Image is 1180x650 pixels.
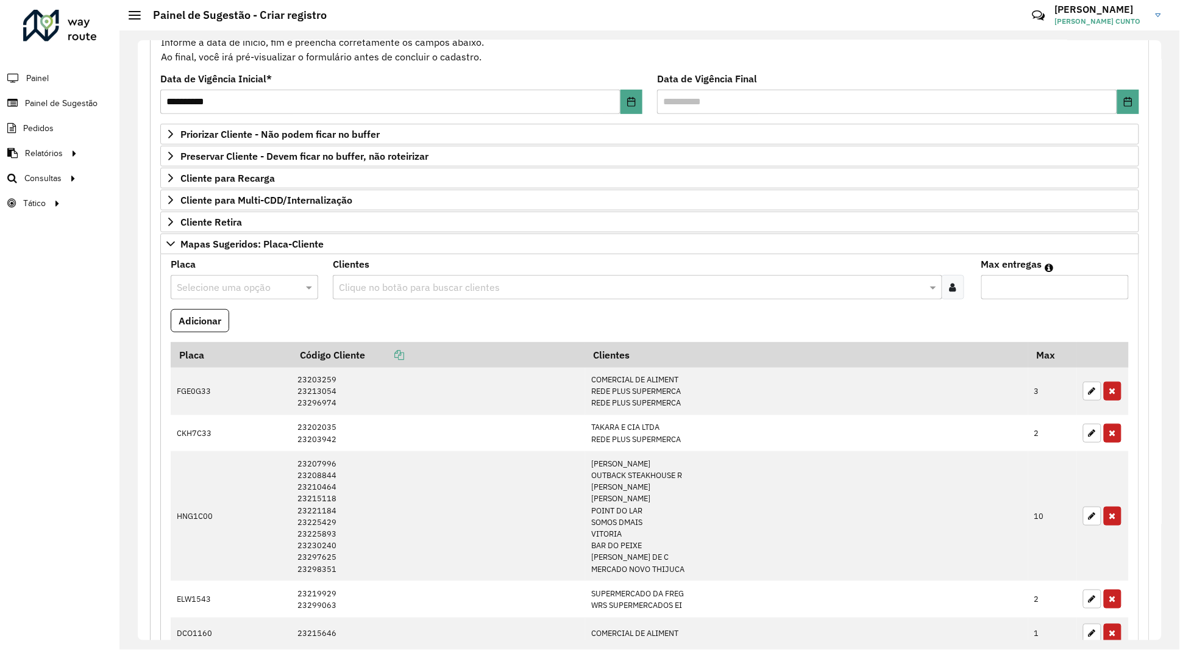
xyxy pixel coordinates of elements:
[1028,618,1077,649] td: 1
[291,451,585,581] td: 23207996 23208844 23210464 23215118 23221184 23225429 23225893 23230240 23297625 23298351
[171,309,229,332] button: Adicionar
[180,129,380,139] span: Priorizar Cliente - Não podem ficar no buffer
[160,212,1139,232] a: Cliente Retira
[25,147,63,160] span: Relatórios
[291,368,585,415] td: 23203259 23213054 23296974
[160,168,1139,188] a: Cliente para Recarga
[1028,581,1077,617] td: 2
[1028,342,1077,368] th: Max
[171,415,291,451] td: CKH7C33
[160,71,272,86] label: Data de Vigência Inicial
[160,146,1139,166] a: Preservar Cliente - Devem ficar no buffer, não roteirizar
[1055,16,1146,27] span: [PERSON_NAME] CUNTO
[160,190,1139,210] a: Cliente para Multi-CDD/Internalização
[1026,2,1052,29] a: Contato Rápido
[365,349,404,361] a: Copiar
[291,618,585,649] td: 23215646
[180,217,242,227] span: Cliente Retira
[981,257,1042,271] label: Max entregas
[180,173,275,183] span: Cliente para Recarga
[291,581,585,617] td: 23219929 23299063
[1028,415,1077,451] td: 2
[585,368,1028,415] td: COMERCIAL DE ALIMENT REDE PLUS SUPERMERCA REDE PLUS SUPERMERCA
[23,197,46,210] span: Tático
[585,342,1028,368] th: Clientes
[171,257,196,271] label: Placa
[171,368,291,415] td: FGE0G33
[180,239,324,249] span: Mapas Sugeridos: Placa-Cliente
[585,581,1028,617] td: SUPERMERCADO DA FREG WRS SUPERMERCADOS EI
[1055,4,1146,15] h3: [PERSON_NAME]
[171,342,291,368] th: Placa
[24,172,62,185] span: Consultas
[160,234,1139,254] a: Mapas Sugeridos: Placa-Cliente
[657,71,757,86] label: Data de Vigência Final
[585,451,1028,581] td: [PERSON_NAME] OUTBACK STEAKHOUSE R [PERSON_NAME] [PERSON_NAME] POINT DO LAR SOMOS DMAIS VITORIA B...
[171,618,291,649] td: DCO1160
[180,151,428,161] span: Preservar Cliente - Devem ficar no buffer, não roteirizar
[26,72,49,85] span: Painel
[160,124,1139,145] a: Priorizar Cliente - Não podem ficar no buffer
[1028,368,1077,415] td: 3
[333,257,369,271] label: Clientes
[23,122,54,135] span: Pedidos
[585,415,1028,451] td: TAKARA E CIA LTDA REDE PLUS SUPERMERCA
[171,451,291,581] td: HNG1C00
[585,618,1028,649] td: COMERCIAL DE ALIMENT
[160,20,1139,65] div: Informe a data de inicio, fim e preencha corretamente os campos abaixo. Ao final, você irá pré-vi...
[180,195,352,205] span: Cliente para Multi-CDD/Internalização
[171,581,291,617] td: ELW1543
[1045,263,1054,273] em: Máximo de clientes que serão colocados na mesma rota com os clientes informados
[1028,451,1077,581] td: 10
[291,342,585,368] th: Código Cliente
[291,415,585,451] td: 23202035 23203942
[620,90,642,114] button: Choose Date
[141,9,327,22] h2: Painel de Sugestão - Criar registro
[1117,90,1139,114] button: Choose Date
[25,97,98,110] span: Painel de Sugestão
